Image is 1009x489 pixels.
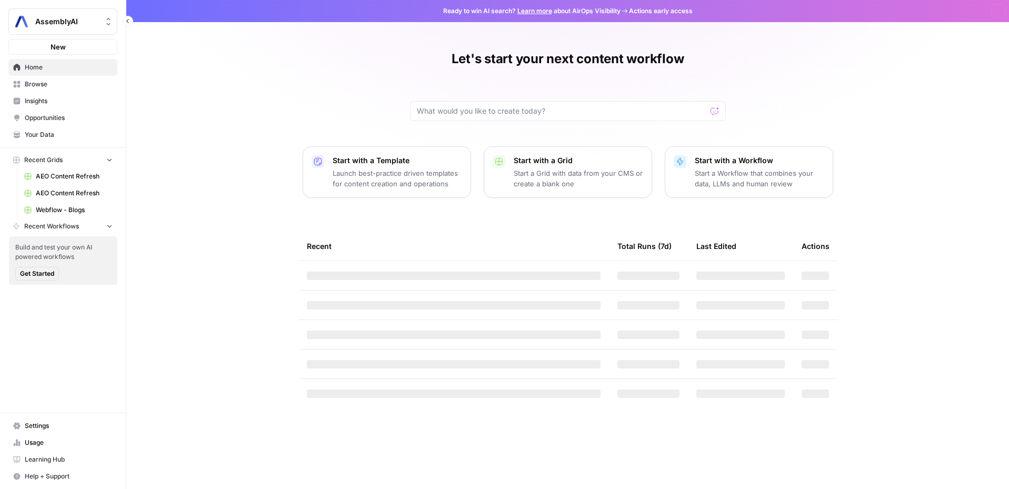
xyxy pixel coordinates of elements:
[24,155,63,165] span: Recent Grids
[695,168,824,189] p: Start a Workflow that combines your data, LLMs and human review
[514,155,643,166] p: Start with a Grid
[20,269,54,278] span: Get Started
[452,51,684,67] h1: Let's start your next content workflow
[25,96,113,106] span: Insights
[303,146,471,198] button: Start with a TemplateLaunch best-practice driven templates for content creation and operations
[802,232,830,261] div: Actions
[8,39,117,55] button: New
[8,8,117,35] button: Workspace: AssemblyAI
[629,6,693,16] span: Actions early access
[8,59,117,76] a: Home
[25,130,113,139] span: Your Data
[36,205,113,215] span: Webflow - Blogs
[8,76,117,93] a: Browse
[8,417,117,434] a: Settings
[8,451,117,468] a: Learning Hub
[695,155,824,166] p: Start with a Workflow
[19,202,117,218] a: Webflow - Blogs
[15,243,111,262] span: Build and test your own AI powered workflows
[8,126,117,143] a: Your Data
[8,468,117,485] button: Help + Support
[333,168,462,189] p: Launch best-practice driven templates for content creation and operations
[517,7,552,15] a: Learn more
[25,455,113,464] span: Learning Hub
[25,472,113,481] span: Help + Support
[8,218,117,234] button: Recent Workflows
[19,168,117,185] a: AEO Content Refresh
[35,16,99,27] span: AssemblyAI
[8,109,117,126] a: Opportunities
[25,438,113,447] span: Usage
[25,113,113,123] span: Opportunities
[12,12,31,31] img: AssemblyAI Logo
[36,188,113,198] span: AEO Content Refresh
[307,232,601,261] div: Recent
[443,6,621,16] span: Ready to win AI search? about AirOps Visibility
[36,172,113,181] span: AEO Content Refresh
[25,79,113,89] span: Browse
[8,434,117,451] a: Usage
[333,155,462,166] p: Start with a Template
[25,421,113,431] span: Settings
[696,232,736,261] div: Last Edited
[51,42,66,52] span: New
[514,168,643,189] p: Start a Grid with data from your CMS or create a blank one
[15,267,59,281] button: Get Started
[8,152,117,168] button: Recent Grids
[417,106,706,116] input: What would you like to create today?
[484,146,652,198] button: Start with a GridStart a Grid with data from your CMS or create a blank one
[665,146,833,198] button: Start with a WorkflowStart a Workflow that combines your data, LLMs and human review
[19,185,117,202] a: AEO Content Refresh
[25,63,113,72] span: Home
[617,232,672,261] div: Total Runs (7d)
[24,222,79,231] span: Recent Workflows
[8,93,117,109] a: Insights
